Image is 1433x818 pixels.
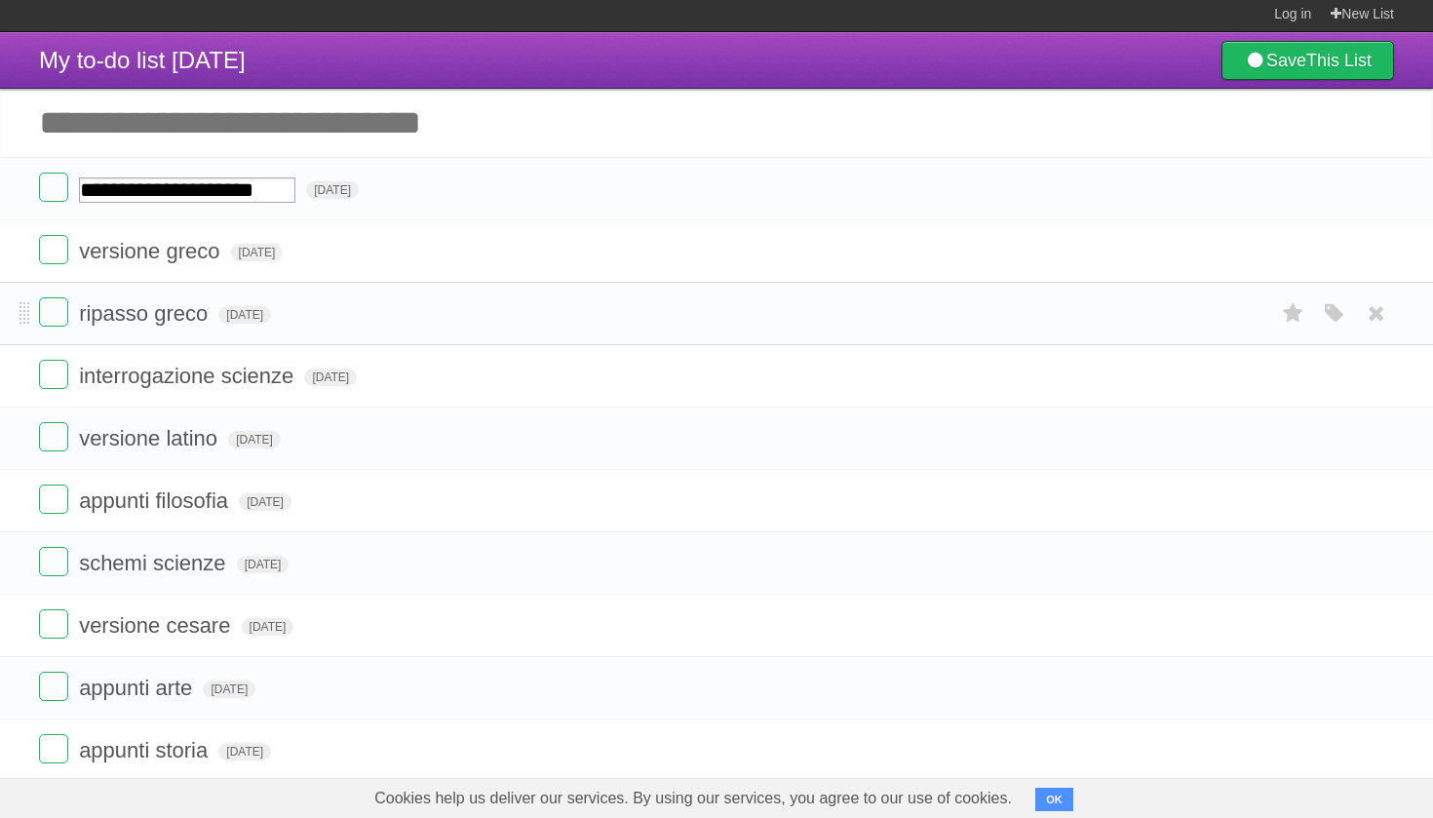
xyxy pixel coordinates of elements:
[1306,51,1372,70] b: This List
[304,369,357,386] span: [DATE]
[218,743,271,760] span: [DATE]
[228,431,281,448] span: [DATE]
[39,422,68,451] label: Done
[355,779,1031,818] span: Cookies help us deliver our services. By using our services, you agree to our use of cookies.
[39,235,68,264] label: Done
[39,734,68,763] label: Done
[231,244,284,261] span: [DATE]
[79,488,233,513] span: appunti filosofia
[242,618,294,636] span: [DATE]
[79,738,213,762] span: appunti storia
[39,609,68,639] label: Done
[237,556,290,573] span: [DATE]
[239,493,291,511] span: [DATE]
[39,173,68,202] label: Done
[39,547,68,576] label: Done
[79,301,213,326] span: ripasso greco
[39,485,68,514] label: Done
[218,306,271,324] span: [DATE]
[1035,788,1073,811] button: OK
[1221,41,1394,80] a: SaveThis List
[79,364,298,388] span: interrogazione scienze
[79,676,197,700] span: appunti arte
[79,551,230,575] span: schemi scienze
[1275,297,1312,330] label: Star task
[306,181,359,199] span: [DATE]
[79,426,222,450] span: versione latino
[203,681,255,698] span: [DATE]
[39,47,246,73] span: My to-do list [DATE]
[39,297,68,327] label: Done
[79,239,224,263] span: versione greco
[79,613,235,638] span: versione cesare
[39,672,68,701] label: Done
[39,360,68,389] label: Done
